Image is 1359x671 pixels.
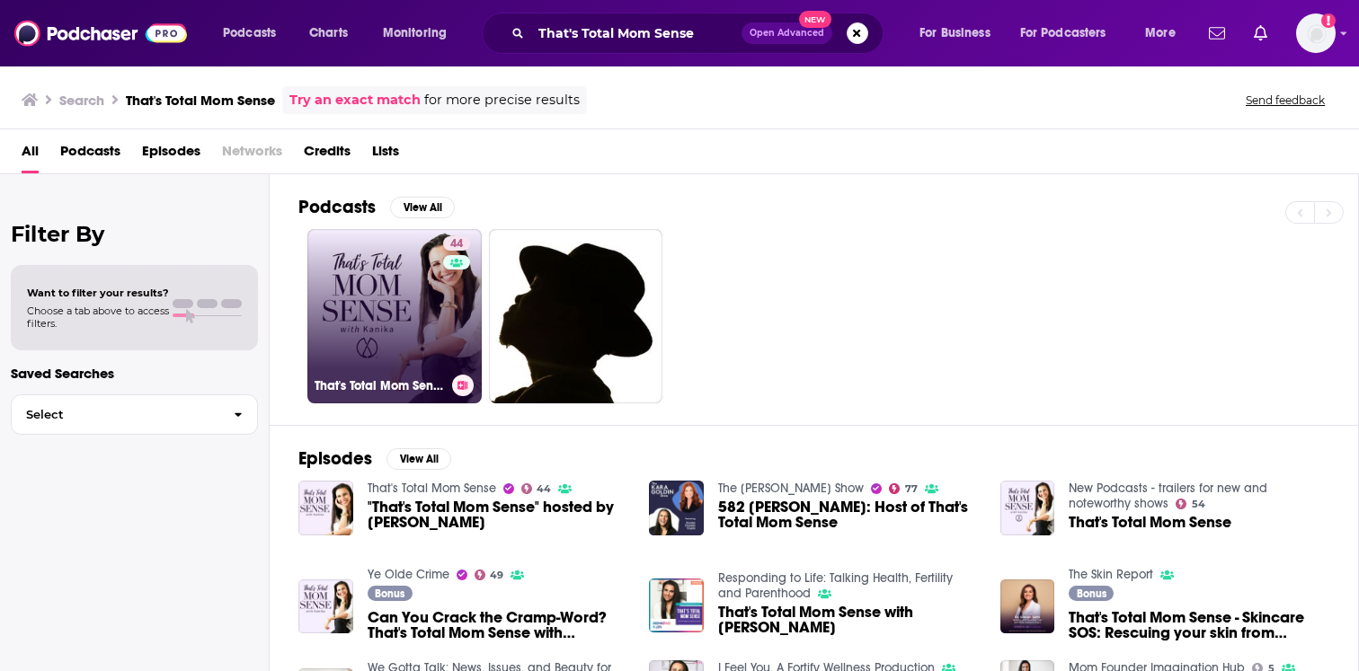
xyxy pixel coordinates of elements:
span: Monitoring [383,21,447,46]
a: Try an exact match [289,90,421,110]
a: Episodes [142,137,200,173]
img: That's Total Mom Sense [1000,481,1055,535]
span: Choose a tab above to access filters. [27,305,169,330]
span: Can You Crack the Cramp-Word? That's Total Mom Sense with [PERSON_NAME] [368,610,628,640]
span: Open Advanced [750,29,824,38]
a: PodcastsView All [298,196,455,218]
img: That's Total Mom Sense with Kanika Chadda Gupta [649,578,704,633]
span: For Podcasters [1020,21,1106,46]
p: Saved Searches [11,365,258,382]
h2: Filter By [11,221,258,247]
a: 44 [443,236,470,251]
span: More [1145,21,1176,46]
span: for more precise results [424,90,580,110]
a: Credits [304,137,351,173]
a: The Kara Goldin Show [718,481,864,496]
button: open menu [1008,19,1132,48]
img: That's Total Mom Sense - Skincare SOS: Rescuing your skin from common problems [1000,579,1055,634]
a: 582 Kanika Chadda Gupta: Host of That's Total Mom Sense [718,499,979,530]
a: The Skin Report [1069,567,1153,582]
a: That's Total Mom Sense [1069,515,1231,530]
a: Lists [372,137,399,173]
a: 44 [521,483,552,494]
span: Logged in as EllaRoseMurphy [1296,13,1336,53]
span: 49 [490,571,503,579]
span: Bonus [375,588,404,599]
a: That's Total Mom Sense - Skincare SOS: Rescuing your skin from common problems [1069,610,1329,640]
span: 77 [905,485,918,493]
a: Show notifications dropdown [1247,18,1275,49]
h2: Podcasts [298,196,376,218]
h3: That's Total Mom Sense [315,378,445,393]
span: 54 [1192,500,1205,508]
a: Ye Olde Crime [368,567,449,582]
a: Show notifications dropdown [1202,18,1232,49]
button: Select [11,394,258,435]
span: That's Total Mom Sense with [PERSON_NAME] [718,605,979,635]
a: EpisodesView All [298,447,451,470]
a: 44That's Total Mom Sense [307,229,482,403]
a: 77 [889,483,918,494]
img: Can You Crack the Cramp-Word? That's Total Mom Sense with Kanika [298,579,353,634]
span: Want to filter your results? [27,287,169,299]
button: open menu [907,19,1013,48]
span: For Business [919,21,990,46]
a: "That's Total Mom Sense" hosted by Kanika Chadda Gupta [368,499,628,530]
a: Podcasts [60,137,120,173]
button: Send feedback [1240,93,1330,108]
span: Podcasts [223,21,276,46]
a: 49 [475,569,504,580]
div: Search podcasts, credits, & more... [499,13,901,54]
button: open menu [1132,19,1198,48]
img: User Profile [1296,13,1336,53]
button: open menu [370,19,470,48]
span: Charts [309,21,348,46]
button: View All [390,197,455,218]
img: Podchaser - Follow, Share and Rate Podcasts [14,16,187,50]
button: Show profile menu [1296,13,1336,53]
a: That's Total Mom Sense with Kanika Chadda Gupta [718,605,979,635]
h3: Search [59,92,104,109]
img: "That's Total Mom Sense" hosted by Kanika Chadda Gupta [298,481,353,535]
span: New [799,11,831,28]
a: Charts [298,19,359,48]
a: 54 [1176,499,1205,509]
button: open menu [210,19,299,48]
span: Networks [222,137,282,173]
a: New Podcasts - trailers for new and noteworthy shows [1069,481,1267,511]
h3: That's Total Mom Sense [126,92,275,109]
a: That's Total Mom Sense [368,481,496,496]
span: "That's Total Mom Sense" hosted by [PERSON_NAME] [368,499,628,530]
span: 44 [450,235,463,253]
a: Can You Crack the Cramp-Word? That's Total Mom Sense with Kanika [368,610,628,640]
a: Responding to Life: Talking Health, Fertility and Parenthood [718,570,953,601]
img: 582 Kanika Chadda Gupta: Host of That's Total Mom Sense [649,481,704,535]
input: Search podcasts, credits, & more... [531,19,742,48]
span: Select [12,409,219,420]
span: 44 [537,485,551,493]
button: View All [386,448,451,470]
button: Open AdvancedNew [742,22,832,44]
a: All [22,137,39,173]
h2: Episodes [298,447,372,470]
svg: Email not verified [1321,13,1336,28]
span: Bonus [1077,588,1106,599]
span: 582 [PERSON_NAME]: Host of That's Total Mom Sense [718,499,979,530]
